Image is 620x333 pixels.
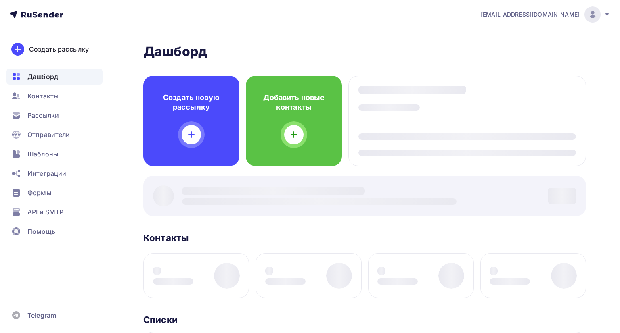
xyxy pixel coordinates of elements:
span: Шаблоны [27,149,58,159]
a: Контакты [6,88,103,104]
span: Контакты [27,91,59,101]
a: Отправители [6,127,103,143]
span: Отправители [27,130,70,139]
span: Интеграции [27,169,66,178]
h3: Списки [143,314,178,325]
h3: Контакты [143,232,189,244]
a: Дашборд [6,69,103,85]
h4: Добавить новые контакты [259,93,329,112]
div: Создать рассылку [29,44,89,54]
span: Рассылки [27,110,59,120]
h2: Дашборд [143,44,586,60]
a: Формы [6,185,103,201]
h4: Создать новую рассылку [156,93,226,112]
a: Шаблоны [6,146,103,162]
span: Помощь [27,227,55,236]
span: Дашборд [27,72,58,81]
span: Формы [27,188,51,198]
span: Telegram [27,310,56,320]
a: [EMAIL_ADDRESS][DOMAIN_NAME] [481,6,610,23]
a: Рассылки [6,107,103,123]
span: [EMAIL_ADDRESS][DOMAIN_NAME] [481,10,580,19]
span: API и SMTP [27,207,63,217]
